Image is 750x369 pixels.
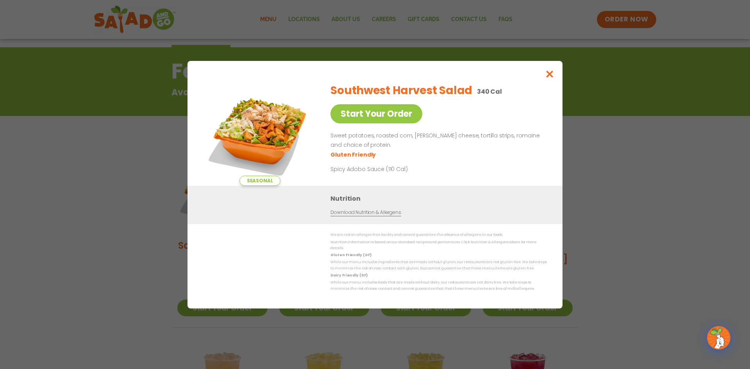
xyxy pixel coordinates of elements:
[708,327,730,349] img: wpChatIcon
[205,77,314,186] img: Featured product photo for Southwest Harvest Salad
[330,259,547,271] p: While our menu includes ingredients that are made without gluten, our restaurants are not gluten ...
[330,131,544,150] p: Sweet potatoes, roasted corn, [PERSON_NAME] cheese, tortilla strips, romaine and choice of protein.
[330,209,401,216] a: Download Nutrition & Allergens
[330,194,551,203] h3: Nutrition
[477,87,502,96] p: 340 Cal
[330,280,547,292] p: While our menu includes foods that are made without dairy, our restaurants are not dairy free. We...
[330,165,475,173] p: Spicy Adobo Sauce (110 Cal)
[239,176,280,186] span: Seasonal
[330,150,377,159] li: Gluten Friendly
[330,273,367,278] strong: Dairy Friendly (DF)
[330,239,547,251] p: Nutrition information is based on our standard recipes and portion sizes. Click Nutrition & Aller...
[537,61,562,87] button: Close modal
[330,82,472,99] h2: Southwest Harvest Salad
[330,232,547,238] p: We are not an allergen free facility and cannot guarantee the absence of allergens in our foods.
[330,104,422,123] a: Start Your Order
[330,253,371,257] strong: Gluten Friendly (GF)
